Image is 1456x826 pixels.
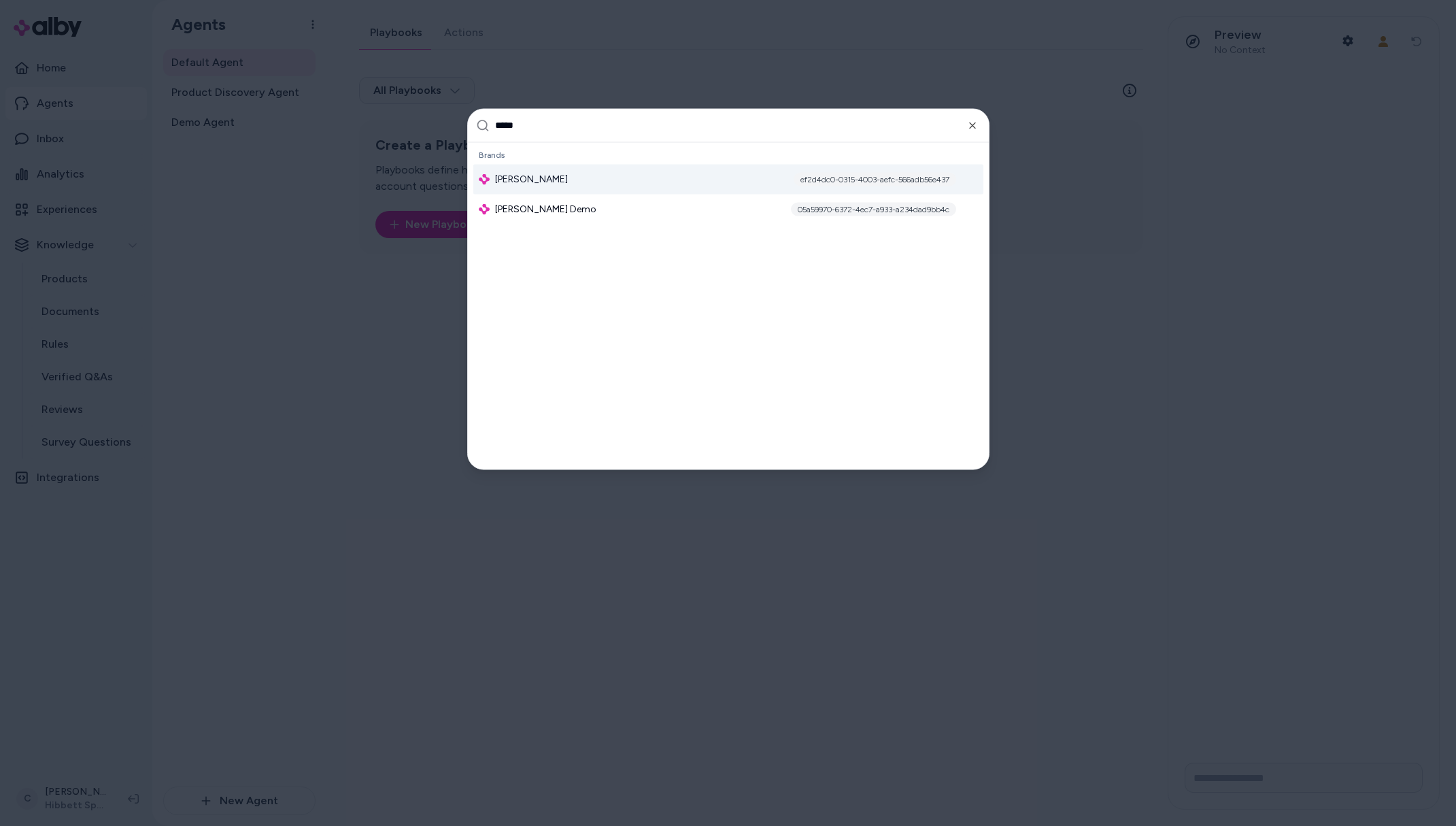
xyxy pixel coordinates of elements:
[468,142,989,469] div: Suggestions
[791,202,956,216] div: 05a59970-6372-4ec7-a933-a234dad9bb4c
[495,202,596,216] span: [PERSON_NAME] Demo
[794,172,956,186] div: ef2d4dc0-0315-4003-aefc-566adb56e437
[479,203,490,214] img: alby Logo
[473,145,983,164] div: Brands
[479,174,490,184] img: alby Logo
[495,172,568,186] span: [PERSON_NAME]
